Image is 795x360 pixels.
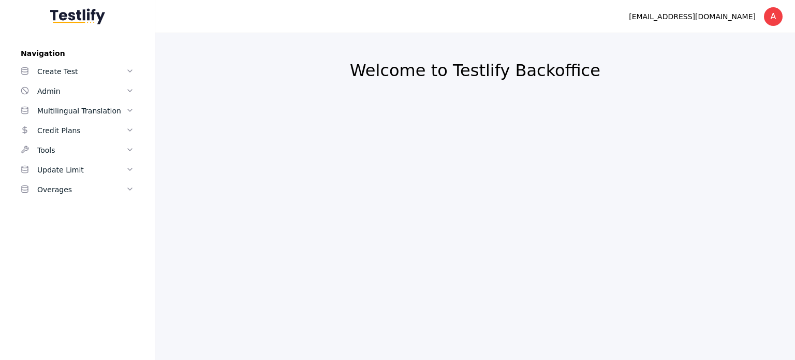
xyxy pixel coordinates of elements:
label: Navigation [12,49,142,57]
div: Create Test [37,65,126,78]
div: Credit Plans [37,124,126,137]
img: Testlify - Backoffice [50,8,105,24]
div: Tools [37,144,126,156]
div: Multilingual Translation [37,105,126,117]
h2: Welcome to Testlify Backoffice [180,60,770,81]
div: A [764,7,783,26]
div: Admin [37,85,126,97]
div: Update Limit [37,164,126,176]
div: [EMAIL_ADDRESS][DOMAIN_NAME] [629,10,756,23]
div: Overages [37,183,126,196]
